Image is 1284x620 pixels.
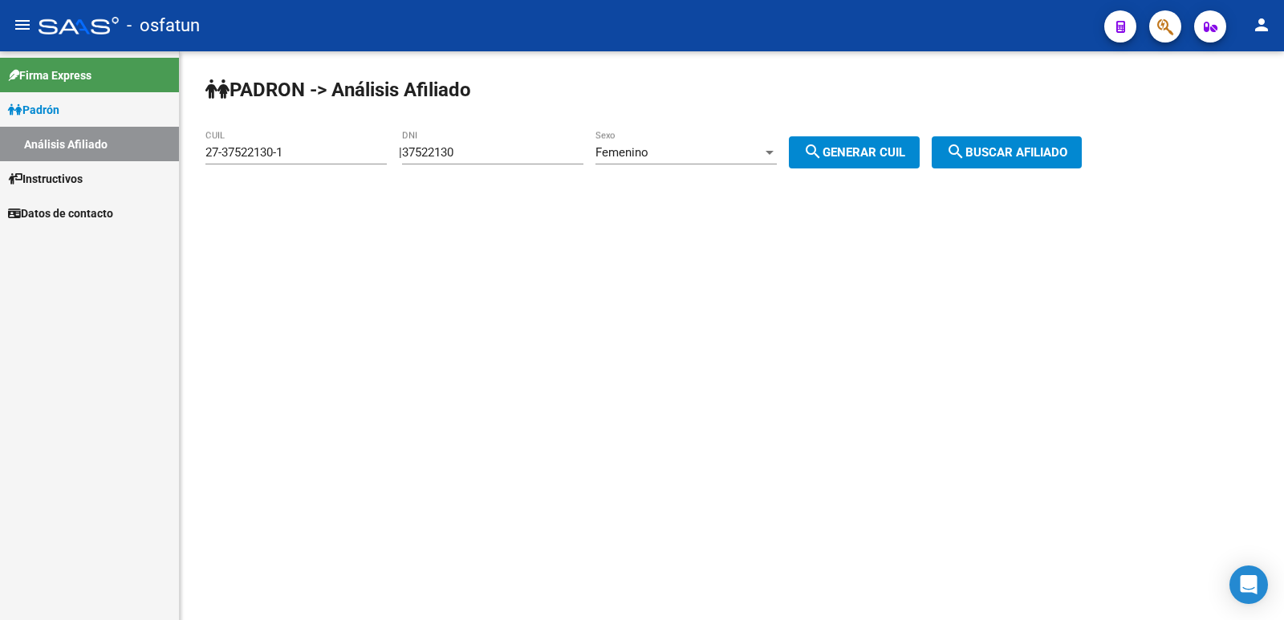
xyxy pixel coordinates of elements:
span: Firma Express [8,67,91,84]
strong: PADRON -> Análisis Afiliado [205,79,471,101]
span: Instructivos [8,170,83,188]
span: Padrón [8,101,59,119]
span: Femenino [595,145,648,160]
div: Open Intercom Messenger [1229,565,1268,604]
span: Datos de contacto [8,205,113,222]
mat-icon: menu [13,15,32,34]
span: - osfatun [127,8,200,43]
button: Generar CUIL [789,136,920,168]
span: Generar CUIL [803,145,905,160]
button: Buscar afiliado [932,136,1082,168]
mat-icon: search [803,142,823,161]
span: Buscar afiliado [946,145,1067,160]
div: | [399,145,932,160]
mat-icon: person [1252,15,1271,34]
mat-icon: search [946,142,965,161]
